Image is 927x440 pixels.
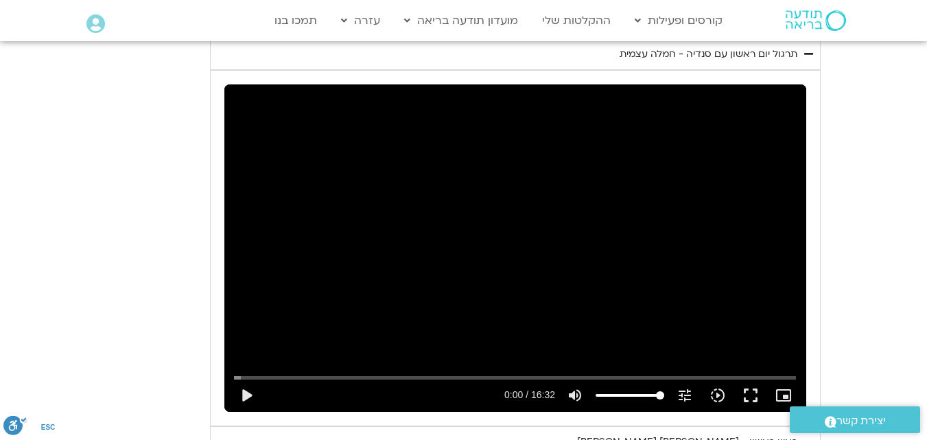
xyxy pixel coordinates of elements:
[836,412,886,430] span: יצירת קשר
[628,8,729,34] a: קורסים ופעילות
[620,46,797,62] div: תרגול יום ראשון עם סנדיה - חמלה עצמית
[334,8,387,34] a: עזרה
[268,8,324,34] a: תמכו בנו
[535,8,618,34] a: ההקלטות שלי
[210,38,821,70] summary: תרגול יום ראשון עם סנדיה - חמלה עצמית
[397,8,525,34] a: מועדון תודעה בריאה
[786,10,846,31] img: תודעה בריאה
[790,406,920,433] a: יצירת קשר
